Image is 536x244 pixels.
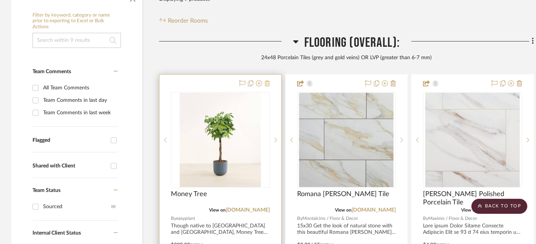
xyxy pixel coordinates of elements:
div: (8) [111,201,116,213]
img: Romana Bianca Porcelain Tile [299,93,393,187]
span: Romana [PERSON_NAME] Tile [297,190,389,198]
span: Team Comments [33,69,71,74]
div: 24x48 Porcelain Tiles (grey and gold veins) OR LVP (greater than 6-7 mm) [159,54,534,62]
div: Sourced [43,201,111,213]
span: By [423,215,428,222]
button: Reorder Rooms [159,16,208,25]
span: View on [335,208,352,212]
div: Shared with Client [33,163,107,169]
div: Team Comments in last day [43,94,116,106]
span: Montalcino / Floor & Decor [302,215,358,222]
div: Flagged [33,137,107,144]
span: View on [461,208,478,212]
span: Money Tree [171,190,207,198]
span: Internal Client Status [33,230,81,236]
h6: Filter by keyword, category or name prior to exporting to Excel or Bulk Actions [33,12,121,30]
span: View on [209,208,226,212]
span: By [171,215,176,222]
div: Team Comments in last week [43,107,116,119]
span: Reorder Rooms [168,16,208,25]
div: All Team Comments [43,82,116,94]
span: [PERSON_NAME] Polished Porcelain Tile [423,190,522,207]
img: Leida Bianco Polished Porcelain Tile [425,93,520,187]
div: 0 [171,92,270,187]
span: Flooring (overall): [304,35,400,51]
img: Money Tree [180,93,261,187]
a: [DOMAIN_NAME] [226,207,270,213]
span: Team Status [33,188,60,193]
span: By [297,215,302,222]
input: Search within 9 results [33,33,121,48]
span: Maximo / Floor & Decor [428,215,477,222]
a: [DOMAIN_NAME] [352,207,396,213]
scroll-to-top-button: BACK TO TOP [471,199,527,214]
span: easyplant [176,215,195,222]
